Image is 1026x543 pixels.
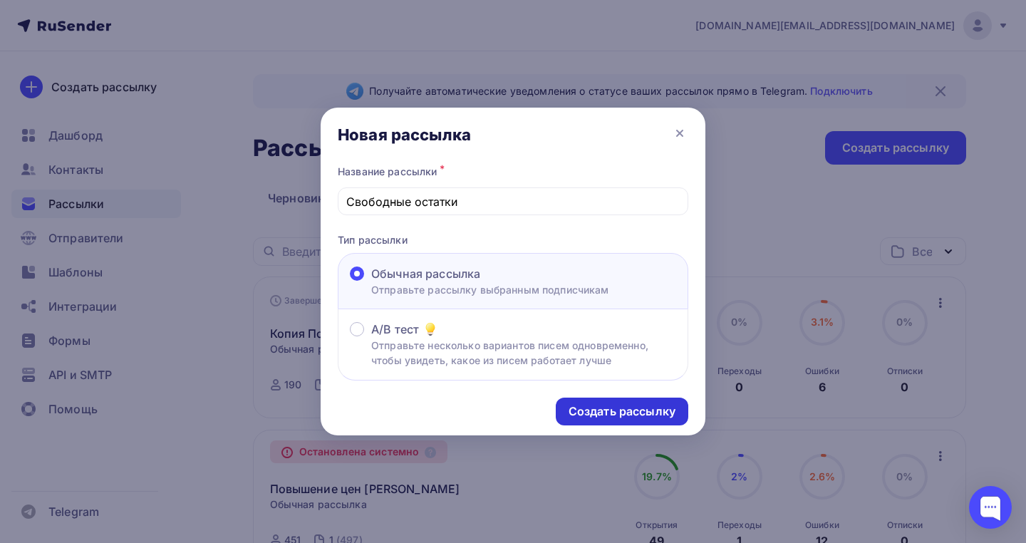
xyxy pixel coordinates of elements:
input: Придумайте название рассылки [346,193,680,210]
div: Название рассылки [338,162,688,182]
span: Обычная рассылка [371,265,480,282]
div: Создать рассылку [569,403,675,420]
p: Отправьте несколько вариантов писем одновременно, чтобы увидеть, какое из писем работает лучше [371,338,676,368]
span: A/B тест [371,321,419,338]
p: Отправьте рассылку выбранным подписчикам [371,282,609,297]
div: Новая рассылка [338,125,471,145]
p: Тип рассылки [338,232,688,247]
